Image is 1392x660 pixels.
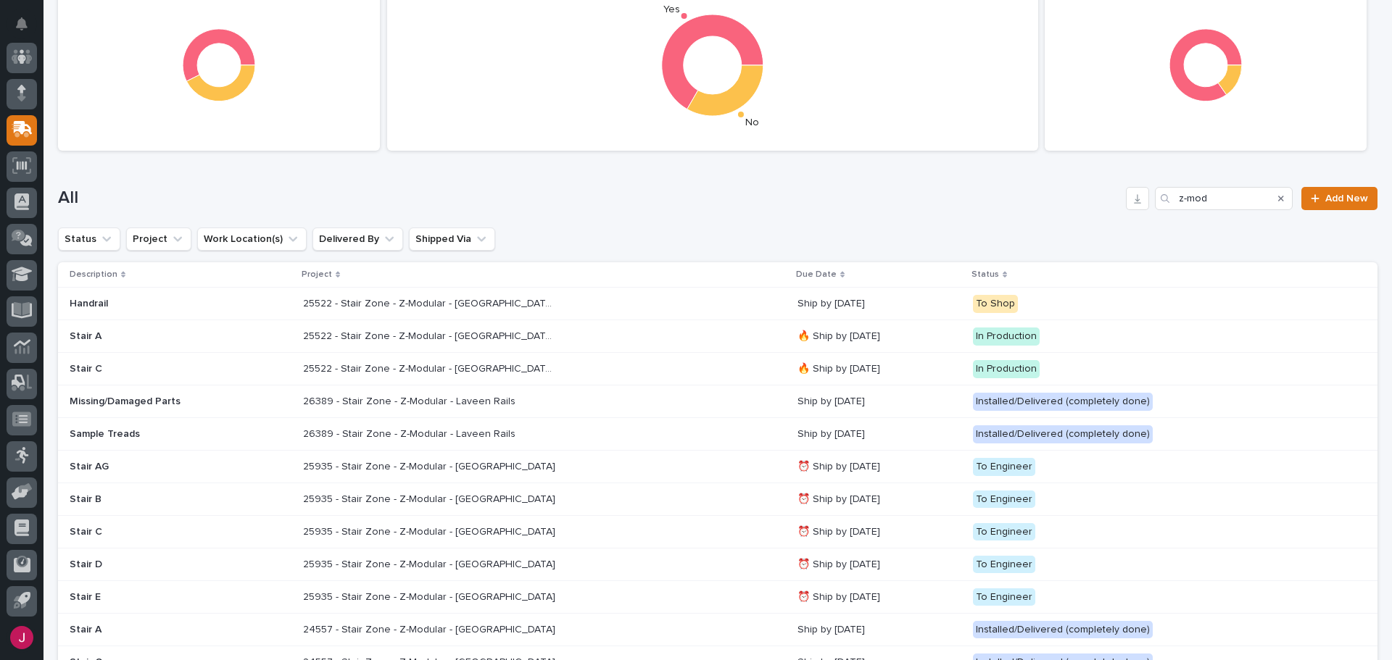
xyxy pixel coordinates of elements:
[409,227,495,251] button: Shipped Via
[1325,193,1368,204] span: Add New
[973,556,1035,574] div: To Engineer
[797,624,961,636] p: Ship by [DATE]
[973,523,1035,541] div: To Engineer
[303,327,560,343] p: 25522 - Stair Zone - Z-Modular - [GEOGRAPHIC_DATA] [GEOGRAPHIC_DATA]
[58,418,1377,451] tr: Sample Treads26389 - Stair Zone - Z-Modular - Laveen Rails26389 - Stair Zone - Z-Modular - Laveen...
[973,425,1153,443] div: Installed/Delivered (completely done)
[58,516,1377,548] tr: Stair C25935 - Stair Zone - Z-Modular - [GEOGRAPHIC_DATA]25935 - Stair Zone - Z-Modular - [GEOGRA...
[70,526,291,538] p: Stair C
[70,493,291,506] p: Stair B
[58,483,1377,516] tr: Stair B25935 - Stair Zone - Z-Modular - [GEOGRAPHIC_DATA]25935 - Stair Zone - Z-Modular - [GEOGRA...
[58,320,1377,353] tr: Stair A25522 - Stair Zone - Z-Modular - [GEOGRAPHIC_DATA] [GEOGRAPHIC_DATA]25522 - Stair Zone - Z...
[973,490,1035,509] div: To Engineer
[70,330,291,343] p: Stair A
[797,330,961,343] p: 🔥 Ship by [DATE]
[303,360,560,375] p: 25522 - Stair Zone - Z-Modular - [GEOGRAPHIC_DATA] [GEOGRAPHIC_DATA]
[745,117,759,128] text: No
[973,393,1153,411] div: Installed/Delivered (completely done)
[797,396,961,408] p: Ship by [DATE]
[971,267,999,283] p: Status
[663,4,680,14] text: Yes
[1155,187,1293,210] input: Search
[70,591,291,603] p: Stair E
[973,327,1040,346] div: In Production
[797,461,961,473] p: ⏰ Ship by [DATE]
[302,267,332,283] p: Project
[303,621,558,636] p: 24557 - Stair Zone - Z-Modular - [GEOGRAPHIC_DATA]
[58,227,120,251] button: Status
[973,621,1153,639] div: Installed/Delivered (completely done)
[973,458,1035,476] div: To Engineer
[303,556,558,571] p: 25935 - Stair Zone - Z-Modular - [GEOGRAPHIC_DATA]
[70,363,291,375] p: Stair C
[126,227,191,251] button: Project
[58,614,1377,646] tr: Stair A24557 - Stair Zone - Z-Modular - [GEOGRAPHIC_DATA]24557 - Stair Zone - Z-Modular - [GEOGRA...
[973,360,1040,378] div: In Production
[303,425,518,440] p: 26389 - Stair Zone - Z-Modular - Laveen Rails
[797,493,961,506] p: ⏰ Ship by [DATE]
[70,559,291,571] p: Stair D
[797,428,961,440] p: Ship by [DATE]
[70,624,291,636] p: Stair A
[70,428,291,440] p: Sample Treads
[797,363,961,375] p: 🔥 Ship by [DATE]
[303,588,558,603] p: 25935 - Stair Zone - Z-Modular - [GEOGRAPHIC_DATA]
[58,288,1377,320] tr: Handrail25522 - Stair Zone - Z-Modular - [GEOGRAPHIC_DATA] [GEOGRAPHIC_DATA]25522 - Stair Zone - ...
[7,622,37,653] button: users-avatar
[797,526,961,538] p: ⏰ Ship by [DATE]
[70,461,291,473] p: Stair AG
[1301,187,1377,210] a: Add New
[18,17,37,41] div: Notifications
[58,385,1377,418] tr: Missing/Damaged Parts26389 - Stair Zone - Z-Modular - Laveen Rails26389 - Stair Zone - Z-Modular ...
[973,295,1018,313] div: To Shop
[797,591,961,603] p: ⏰ Ship by [DATE]
[303,490,558,506] p: 25935 - Stair Zone - Z-Modular - [GEOGRAPHIC_DATA]
[303,523,558,538] p: 25935 - Stair Zone - Z-Modular - [GEOGRAPHIC_DATA]
[58,188,1120,209] h1: All
[7,9,37,39] button: Notifications
[797,298,961,310] p: Ship by [DATE]
[197,227,307,251] button: Work Location(s)
[303,393,518,408] p: 26389 - Stair Zone - Z-Modular - Laveen Rails
[973,588,1035,606] div: To Engineer
[58,548,1377,581] tr: Stair D25935 - Stair Zone - Z-Modular - [GEOGRAPHIC_DATA]25935 - Stair Zone - Z-Modular - [GEOGRA...
[303,295,560,310] p: 25522 - Stair Zone - Z-Modular - [GEOGRAPHIC_DATA] [GEOGRAPHIC_DATA]
[70,298,291,310] p: Handrail
[797,559,961,571] p: ⏰ Ship by [DATE]
[796,267,837,283] p: Due Date
[58,451,1377,483] tr: Stair AG25935 - Stair Zone - Z-Modular - [GEOGRAPHIC_DATA]25935 - Stair Zone - Z-Modular - [GEOGR...
[58,581,1377,614] tr: Stair E25935 - Stair Zone - Z-Modular - [GEOGRAPHIC_DATA]25935 - Stair Zone - Z-Modular - [GEOGRA...
[70,267,117,283] p: Description
[70,396,291,408] p: Missing/Damaged Parts
[58,353,1377,385] tr: Stair C25522 - Stair Zone - Z-Modular - [GEOGRAPHIC_DATA] [GEOGRAPHIC_DATA]25522 - Stair Zone - Z...
[312,227,403,251] button: Delivered By
[303,458,558,473] p: 25935 - Stair Zone - Z-Modular - [GEOGRAPHIC_DATA]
